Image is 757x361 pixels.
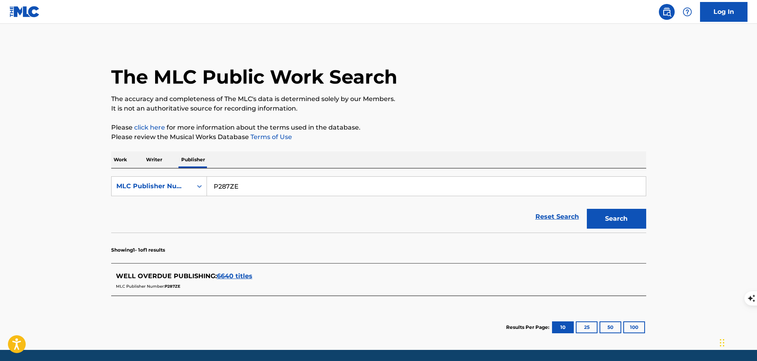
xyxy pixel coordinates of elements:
[134,124,165,131] a: click here
[111,132,646,142] p: Please review the Musical Works Database
[531,208,583,225] a: Reset Search
[249,133,292,141] a: Terms of Use
[506,324,551,331] p: Results Per Page:
[623,321,645,333] button: 100
[217,272,252,280] span: 6640 titles
[700,2,748,22] a: Log In
[600,321,621,333] button: 50
[683,7,692,17] img: help
[9,6,40,17] img: MLC Logo
[659,4,675,20] a: Public Search
[165,284,180,289] span: P287ZE
[717,323,757,361] iframe: Chat Widget
[179,151,207,168] p: Publisher
[116,181,188,191] div: MLC Publisher Number
[116,284,165,289] span: MLC Publisher Number:
[587,209,646,229] button: Search
[111,65,397,89] h1: The MLC Public Work Search
[116,272,217,280] span: WELL OVERDUE PUBLISHING :
[662,7,672,17] img: search
[679,4,695,20] div: Help
[111,104,646,113] p: It is not an authoritative source for recording information.
[111,246,165,254] p: Showing 1 - 1 of 1 results
[111,176,646,233] form: Search Form
[552,321,574,333] button: 10
[111,94,646,104] p: The accuracy and completeness of The MLC's data is determined solely by our Members.
[111,151,129,168] p: Work
[720,331,725,355] div: Drag
[576,321,598,333] button: 25
[144,151,165,168] p: Writer
[111,123,646,132] p: Please for more information about the terms used in the database.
